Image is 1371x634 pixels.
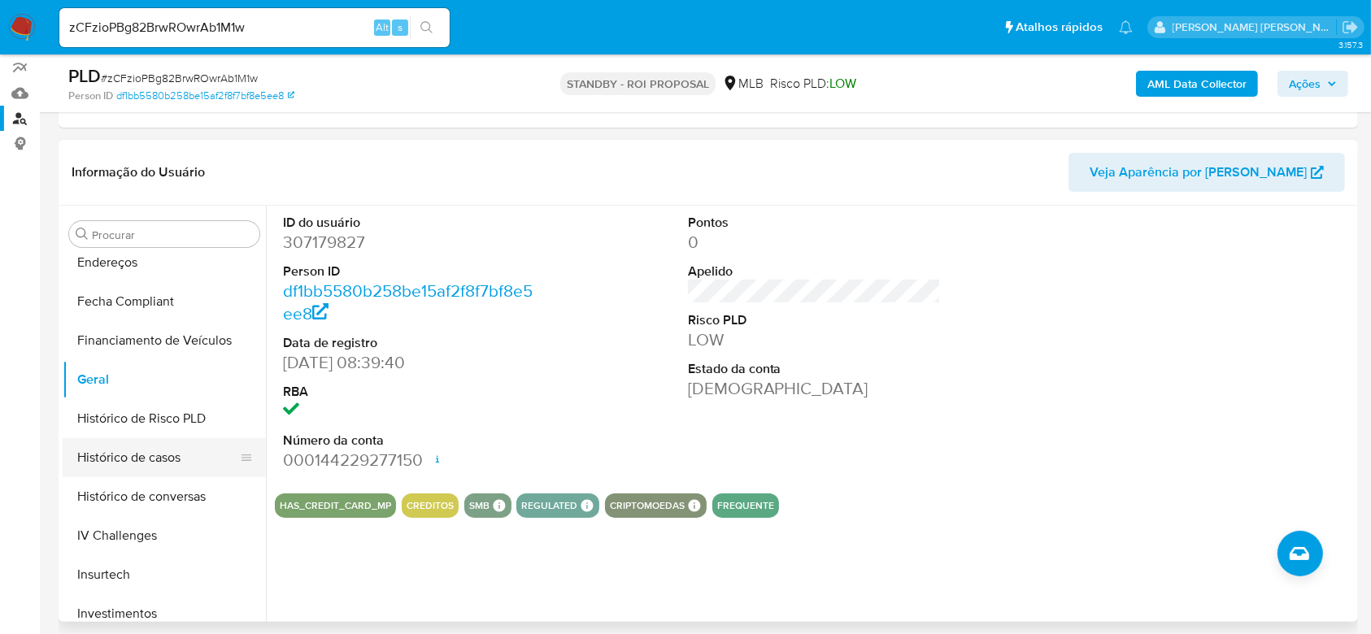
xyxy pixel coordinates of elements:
[68,63,101,89] b: PLD
[688,263,942,280] dt: Apelido
[283,383,537,401] dt: RBA
[283,334,537,352] dt: Data de registro
[63,399,266,438] button: Histórico de Risco PLD
[283,231,537,254] dd: 307179827
[63,477,266,516] button: Histórico de conversas
[376,20,389,35] span: Alt
[1119,20,1133,34] a: Notificações
[398,20,403,35] span: s
[63,243,266,282] button: Endereços
[283,279,533,325] a: df1bb5580b258be15af2f8f7bf8e5ee8
[1016,19,1103,36] span: Atalhos rápidos
[68,89,113,103] b: Person ID
[1277,71,1348,97] button: Ações
[283,432,537,449] dt: Número da conta
[59,17,450,38] input: Pesquise usuários ou casos...
[829,74,856,93] span: LOW
[410,16,443,39] button: search-icon
[1090,153,1307,192] span: Veja Aparência por [PERSON_NAME]
[283,214,537,232] dt: ID do usuário
[101,70,258,86] span: # zCFzioPBg82BrwROwrAb1M1w
[1338,38,1363,51] span: 3.157.3
[1136,71,1258,97] button: AML Data Collector
[63,438,253,477] button: Histórico de casos
[1173,20,1337,35] p: andrea.asantos@mercadopago.com.br
[283,449,537,471] dd: 000144229277150
[1069,153,1345,192] button: Veja Aparência por [PERSON_NAME]
[722,75,764,93] div: MLB
[63,321,266,360] button: Financiamento de Veículos
[283,351,537,374] dd: [DATE] 08:39:40
[283,263,537,280] dt: Person ID
[688,311,942,329] dt: Risco PLD
[1289,71,1321,97] span: Ações
[688,360,942,378] dt: Estado da conta
[688,377,942,400] dd: [DEMOGRAPHIC_DATA]
[688,328,942,351] dd: LOW
[92,228,253,242] input: Procurar
[76,228,89,241] button: Procurar
[72,164,205,180] h1: Informação do Usuário
[770,75,856,93] span: Risco PLD:
[63,360,266,399] button: Geral
[688,214,942,232] dt: Pontos
[1147,71,1247,97] b: AML Data Collector
[63,555,266,594] button: Insurtech
[116,89,294,103] a: df1bb5580b258be15af2f8f7bf8e5ee8
[688,231,942,254] dd: 0
[63,594,266,633] button: Investimentos
[63,516,266,555] button: IV Challenges
[63,282,266,321] button: Fecha Compliant
[560,72,716,95] p: STANDBY - ROI PROPOSAL
[1342,19,1359,36] a: Sair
